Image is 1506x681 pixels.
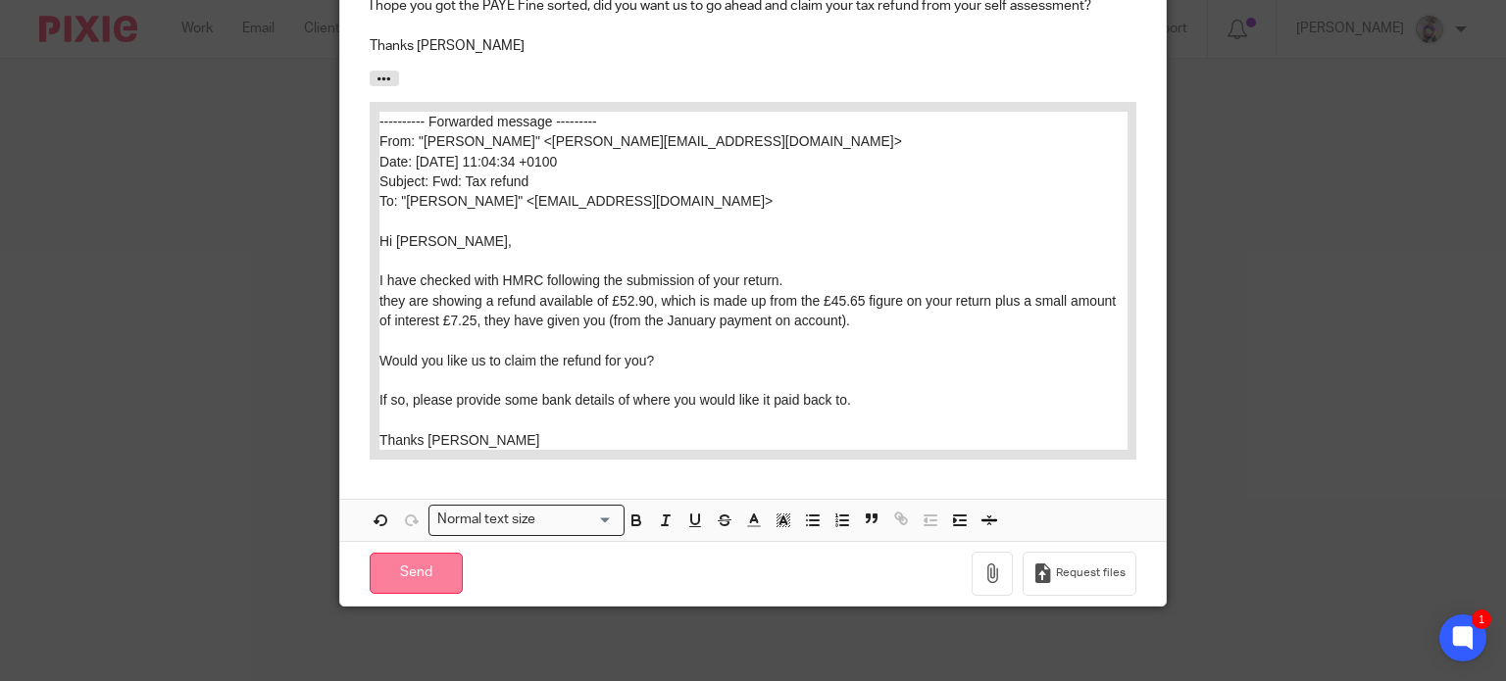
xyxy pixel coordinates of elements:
[428,505,625,535] div: Search for option
[370,553,463,595] input: Send
[542,510,613,530] input: Search for option
[1056,565,1126,581] span: Request files
[1023,552,1136,596] button: Request files
[433,510,540,530] span: Normal text size
[1472,609,1491,629] div: 1
[370,36,1137,56] p: Thanks [PERSON_NAME]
